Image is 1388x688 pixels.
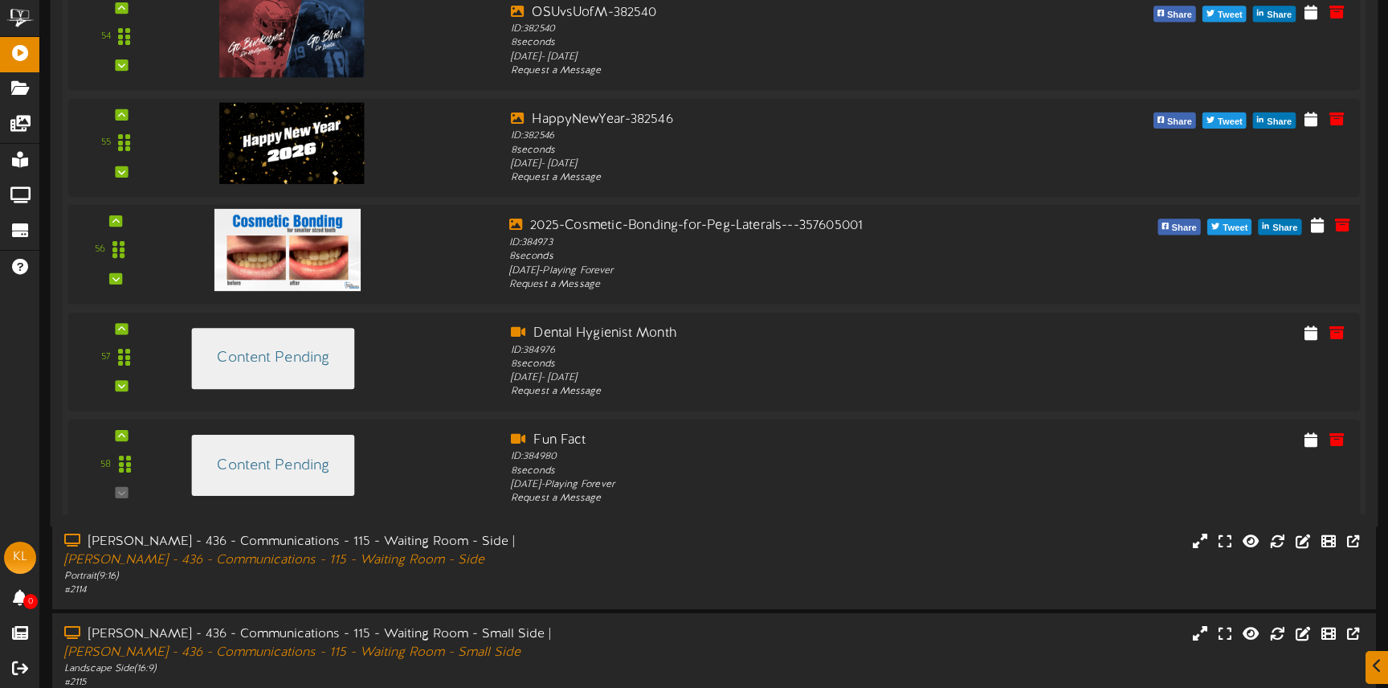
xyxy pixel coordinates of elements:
div: Request a Message [509,278,1028,293]
div: [DATE] - [DATE] [511,157,1025,170]
div: Request a Message [511,385,1025,399]
div: ID: 382540 8 seconds [511,22,1025,50]
i: [PERSON_NAME] - 436 - Communications - 115 - Waiting Room - Side [64,553,484,567]
span: Share [1164,6,1195,24]
div: [DATE] - [DATE] [511,371,1025,384]
h4: Content Pending [217,350,329,367]
div: 54 [101,29,111,43]
i: [PERSON_NAME] - 436 - Communications - 115 - Waiting Room - Small Side [64,645,520,660]
span: Share [1263,6,1295,24]
div: Landscape Side ( 16:9 ) [64,662,592,676]
button: Share [1253,113,1296,129]
span: Share [1263,113,1295,131]
h4: Content Pending [217,457,329,473]
div: 56 [95,243,105,257]
button: Share [1259,219,1302,235]
img: 96f9f98a-dfcb-4417-823e-ca80708780d6.jpg [214,209,361,291]
button: Tweet [1207,219,1251,235]
span: Tweet [1214,6,1246,24]
div: Fun Fact [511,432,1025,450]
div: ID: 384976 8 seconds [511,343,1025,371]
div: [DATE] - Playing Forever [509,264,1028,278]
div: 2025-Cosmetic-Bonding-for-Peg-Laterals---357605001 [509,217,1028,235]
button: Share [1153,113,1196,129]
button: Tweet [1202,113,1247,129]
div: ID: 384973 8 seconds [509,235,1028,264]
button: Share [1253,6,1296,22]
div: ID: 384980 8 seconds [511,450,1025,478]
div: 58 [100,457,111,471]
div: Request a Message [511,171,1025,185]
div: HappyNewYear-382546 [511,110,1025,129]
div: ID: 382546 8 seconds [511,129,1025,158]
div: KL [4,542,36,574]
div: [DATE] - Playing Forever [511,478,1025,492]
div: Portrait ( 9:16 ) [64,570,592,584]
div: [PERSON_NAME] - 436 - Communications - 115 - Waiting Room - Side | [64,533,592,570]
div: [DATE] - [DATE] [511,50,1025,63]
img: 97476e31-1386-4ec0-b6a4-4f59dff102db.jpg [220,102,365,183]
div: # 2114 [64,584,592,597]
button: Share [1157,219,1201,235]
span: Share [1168,219,1199,237]
span: Tweet [1219,219,1251,237]
div: Request a Message [511,492,1025,506]
div: Request a Message [511,63,1025,77]
span: Tweet [1214,113,1246,131]
span: Share [1164,113,1195,131]
div: [PERSON_NAME] - 436 - Communications - 115 - Waiting Room - Small Side | [64,625,592,662]
button: Share [1153,6,1196,22]
span: Share [1269,219,1300,237]
span: 0 [23,594,38,609]
div: 57 [101,350,111,363]
div: Dental Hygienist Month [511,325,1025,343]
div: 55 [101,136,111,149]
div: OSUvsUofM-382540 [511,3,1025,22]
button: Tweet [1202,6,1247,22]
